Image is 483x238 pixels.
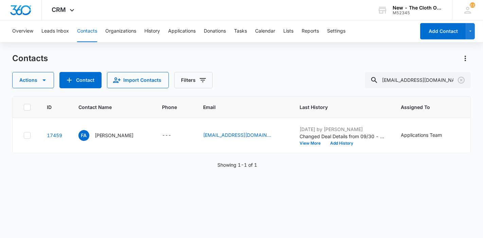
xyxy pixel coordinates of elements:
[283,20,293,42] button: Lists
[401,104,445,111] span: Assigned To
[59,72,102,88] button: Add Contact
[204,20,226,42] button: Donations
[12,20,33,42] button: Overview
[300,141,326,145] button: View More
[162,104,177,111] span: Phone
[326,141,358,145] button: Add History
[470,2,475,8] div: notifications count
[203,131,271,139] a: [EMAIL_ADDRESS][DOMAIN_NAME]
[41,20,69,42] button: Leads Inbox
[302,20,319,42] button: Reports
[78,130,89,141] span: FA
[300,133,385,140] p: Changed Deal Details from 09/30 - no docs rcvd; need MN doc for [PERSON_NAME]. ffst clear; no pro...
[95,132,134,139] p: [PERSON_NAME]
[168,20,196,42] button: Applications
[174,72,213,88] button: Filters
[203,131,284,140] div: Email - fahmidaeva09@gmail.com - Select to Edit Field
[78,130,146,141] div: Contact Name - Fahmida Akhter - Select to Edit Field
[393,11,442,15] div: account id
[401,131,442,139] div: Applications Team
[217,161,257,168] p: Showing 1-1 of 1
[327,20,345,42] button: Settings
[162,131,172,140] div: ---
[105,20,136,42] button: Organizations
[107,72,169,88] button: Import Contacts
[456,75,467,86] button: Clear
[470,2,475,8] span: 223
[300,104,375,111] span: Last History
[78,104,136,111] span: Contact Name
[162,131,184,140] div: Phone - - Select to Edit Field
[393,5,442,11] div: account name
[47,132,62,138] a: Navigate to contact details page for Fahmida Akhter
[144,20,160,42] button: History
[12,53,48,63] h1: Contacts
[255,20,275,42] button: Calendar
[300,126,385,133] p: [DATE] by [PERSON_NAME]
[77,20,97,42] button: Contacts
[420,23,466,39] button: Add Contact
[401,131,454,140] div: Assigned To - Applications Team - Select to Edit Field
[460,53,471,64] button: Actions
[203,104,274,111] span: Email
[365,72,471,88] input: Search Contacts
[12,72,54,88] button: Actions
[234,20,247,42] button: Tasks
[52,6,66,13] span: CRM
[47,104,52,111] span: ID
